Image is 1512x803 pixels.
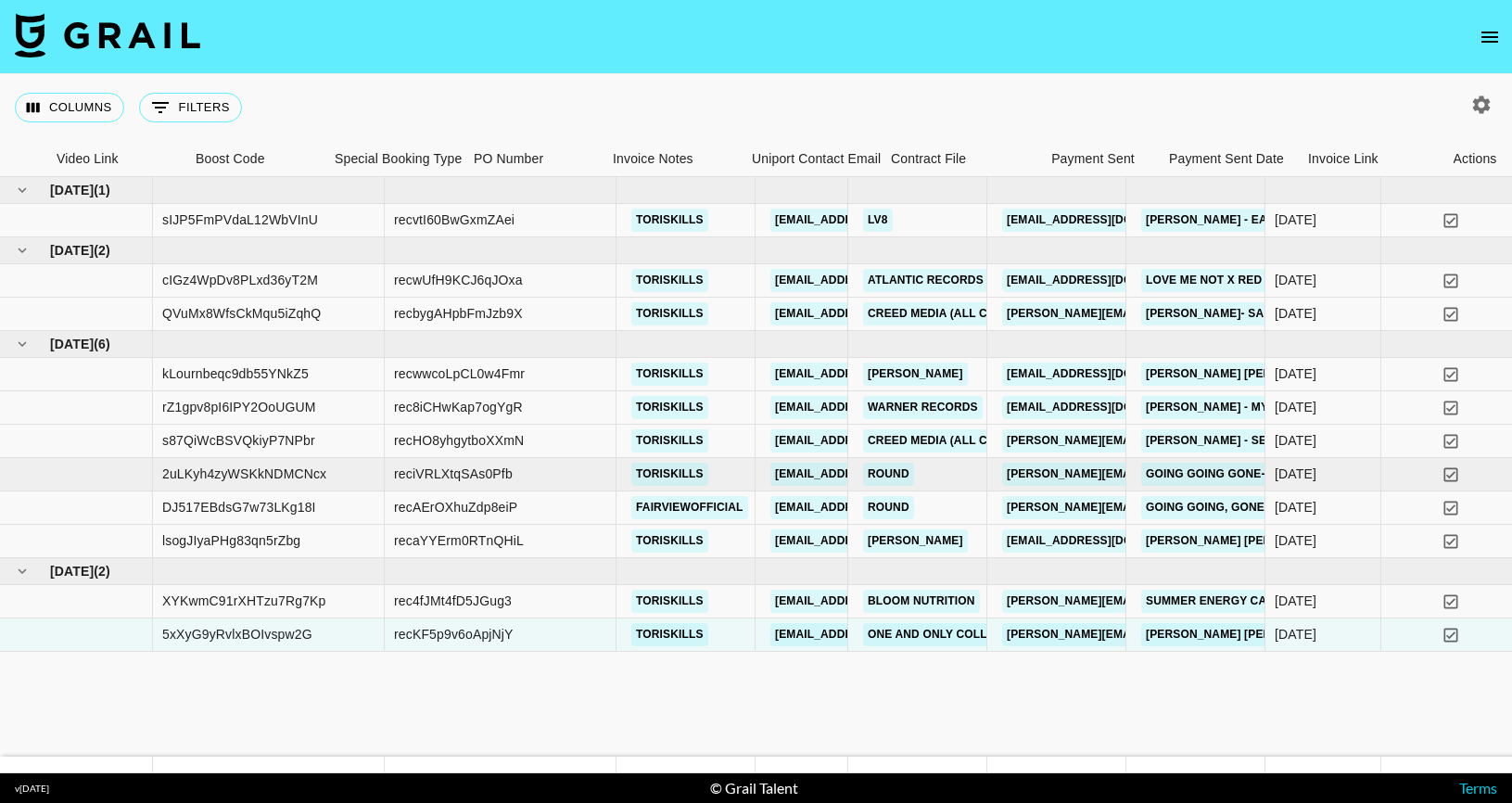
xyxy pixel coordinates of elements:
div: 6/25/2025 [1275,304,1316,323]
div: 8/20/2025 [1275,625,1316,644]
button: open drawer [1471,19,1508,56]
span: [DATE] [50,562,94,580]
span: ( 6 ) [94,335,110,353]
a: [PERSON_NAME][EMAIL_ADDRESS][DOMAIN_NAME] [1002,429,1304,452]
a: fairviewofficial [631,496,748,519]
a: [EMAIL_ADDRESS][DOMAIN_NAME] [770,302,978,325]
a: toriskills [631,396,708,419]
div: Payment Sent Date [1160,141,1299,177]
div: DJ517EBdsG7w73LKg18I [162,498,316,516]
div: recHO8yhgytboXXmN [394,431,524,450]
div: 7/29/2025 [1275,398,1316,416]
div: Special Booking Type [325,141,464,177]
a: toriskills [631,429,708,452]
a: [PERSON_NAME] [863,529,968,553]
div: 7/2/2025 [1275,431,1316,450]
a: Creed Media (All Campaigns) [863,302,1056,325]
a: Going Going Gone-[PERSON_NAME] [1141,463,1365,486]
a: [EMAIL_ADDRESS][DOMAIN_NAME] [770,429,978,452]
a: [PERSON_NAME] [PERSON_NAME] Skills [1141,623,1388,646]
div: Video Link [57,141,119,177]
div: reciVRLXtqSAs0Pfb [394,465,513,483]
a: toriskills [631,363,708,386]
a: Round [863,463,914,486]
a: [EMAIL_ADDRESS][DOMAIN_NAME] [770,396,978,419]
span: ( 2 ) [94,241,110,260]
div: Boost Code [196,141,265,177]
button: hide children [9,237,35,263]
a: toriskills [631,623,708,646]
div: XYKwmC91rXHTzu7Rg7Kp [162,592,326,610]
div: Special Booking Type [335,141,462,177]
a: [EMAIL_ADDRESS][DOMAIN_NAME] [770,496,978,519]
button: hide children [9,558,35,584]
span: [DATE] [50,241,94,260]
div: recwUfH9KCJ6qJOxa [394,271,523,289]
div: recAErOXhuZdp8eiP [394,498,517,516]
div: Boost Code [186,141,325,177]
div: QVuMx8WfsCkMqu5iZqhQ [162,304,321,323]
div: Invoice Notes [604,141,743,177]
div: 7/2/2025 [1275,498,1316,516]
div: recaYYErm0RTnQHiL [394,531,524,550]
div: rec8iCHwKap7ogYgR [394,398,523,416]
div: Contract File [891,141,966,177]
a: toriskills [631,269,708,292]
a: [EMAIL_ADDRESS][DOMAIN_NAME] [770,209,978,232]
button: hide children [9,331,35,357]
a: [PERSON_NAME] [PERSON_NAME] Skills [1141,363,1388,386]
div: Contract File [882,141,1021,177]
a: Going Going, Gone [1141,496,1269,519]
div: 2uLKyh4zyWSKkNDMCNcx [162,465,326,483]
a: toriskills [631,302,708,325]
div: 7/2/2025 [1275,465,1316,483]
div: recbygAHpbFmJzb9X [394,304,523,323]
div: v [DATE] [15,783,49,795]
div: Invoice Notes [613,141,693,177]
div: cIGz4WpDv8PLxd36yT2M [162,271,318,289]
div: 7/13/2025 [1275,531,1316,550]
a: [EMAIL_ADDRESS][DOMAIN_NAME] [770,529,978,553]
a: [PERSON_NAME][EMAIL_ADDRESS][DOMAIN_NAME] [1002,463,1304,486]
a: [EMAIL_ADDRESS][DOMAIN_NAME] [1002,269,1210,292]
a: toriskills [631,529,708,553]
a: Bloom Nutrition [863,590,980,613]
div: 7/14/2025 [1275,364,1316,383]
div: Invoice Link [1308,141,1379,177]
div: 5xXyG9yRvlxBOIvspw2G [162,625,312,644]
a: [PERSON_NAME][EMAIL_ADDRESS][DOMAIN_NAME] [1002,590,1304,613]
a: [EMAIL_ADDRESS][DOMAIN_NAME] [770,590,978,613]
div: Uniport Contact Email [743,141,882,177]
div: Video Link [47,141,186,177]
div: 5/28/2025 [1275,210,1316,229]
a: [PERSON_NAME]- Same Moon [1141,302,1324,325]
img: Grail Talent [15,13,200,57]
div: Uniport Contact Email [752,141,881,177]
a: Summer Energy Campaign X Tori Skills [1141,590,1400,613]
a: [PERSON_NAME][EMAIL_ADDRESS][DOMAIN_NAME] [1002,302,1304,325]
div: © Grail Talent [710,779,798,797]
a: [EMAIL_ADDRESS][DOMAIN_NAME] [1002,363,1210,386]
a: [PERSON_NAME][EMAIL_ADDRESS][DOMAIN_NAME] [1002,623,1304,646]
a: Terms [1459,779,1497,797]
div: 8/19/2025 [1275,592,1316,610]
a: [PERSON_NAME] [PERSON_NAME] Skills [1141,529,1388,553]
a: toriskills [631,209,708,232]
a: [EMAIL_ADDRESS][DOMAIN_NAME] [1002,209,1210,232]
div: kLournbeqc9db55YNkZ5 [162,364,309,383]
a: [PERSON_NAME] - Easy Lover [1141,209,1328,232]
a: [EMAIL_ADDRESS][DOMAIN_NAME] [770,269,978,292]
a: [PERSON_NAME] - Mystical Magical [1141,396,1370,419]
div: Invoice Link [1299,141,1438,177]
div: s87QiWcBSVQkiyP7NPbr [162,431,315,450]
span: [DATE] [50,181,94,199]
button: hide children [9,177,35,203]
a: [EMAIL_ADDRESS][DOMAIN_NAME] [770,463,978,486]
div: Actions [1438,141,1512,177]
span: [DATE] [50,335,94,353]
div: recKF5p9v6oApjNjY [394,625,514,644]
div: 6/16/2025 [1275,271,1316,289]
a: Warner Records [863,396,983,419]
div: rZ1gpv8pI6IPY2OoUGUM [162,398,316,416]
a: LV8 [863,209,893,232]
